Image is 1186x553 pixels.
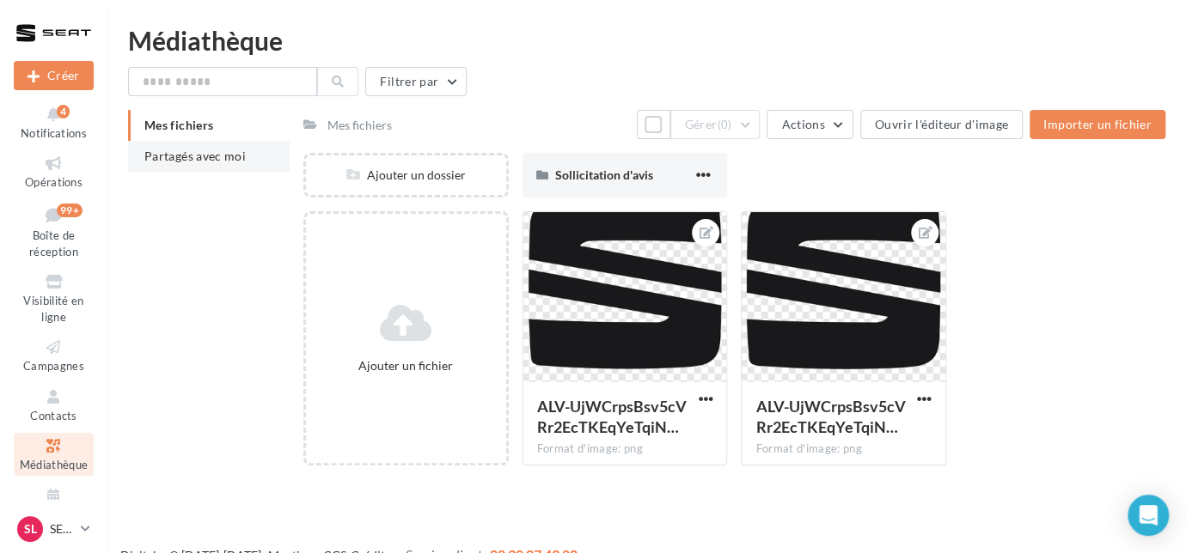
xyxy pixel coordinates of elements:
div: Mes fichiers [327,117,392,134]
div: Nouvelle campagne [14,61,94,90]
span: Mes fichiers [144,118,213,132]
span: Importer un fichier [1043,117,1152,131]
div: 4 [57,105,70,118]
div: Ajouter un dossier [306,167,506,184]
a: Opérations [14,150,94,192]
span: SL [24,520,37,538]
span: ALV-UjWCrpsBsv5cVRr2EcTKEqYeTqiNUzHOIZYshhPDLvkxL6_vOJk [755,397,905,436]
a: Calendrier [14,483,94,525]
div: Médiathèque [128,27,1165,53]
div: Open Intercom Messenger [1128,495,1169,536]
a: SL SEAT [GEOGRAPHIC_DATA] [14,513,94,545]
span: Partagés avec moi [144,149,246,163]
button: Ouvrir l'éditeur d'image [860,110,1023,139]
button: Importer un fichier [1030,110,1165,139]
span: Boîte de réception [29,228,78,258]
button: Créer [14,61,94,90]
div: Format d'image: png [537,441,713,457]
button: Notifications 4 [14,101,94,143]
div: Ajouter un fichier [313,357,499,374]
span: Sollicitation d'avis [555,167,653,182]
a: Visibilité en ligne [14,269,94,327]
a: Boîte de réception99+ [14,200,94,263]
button: Gérer(0) [670,110,761,139]
button: Filtrer par [365,67,467,96]
span: Opérations [25,175,83,189]
a: Campagnes [14,334,94,376]
span: Notifications [21,126,87,140]
div: 99+ [57,204,83,217]
span: Visibilité en ligne [23,294,83,324]
a: Contacts [14,384,94,426]
span: Actions [781,117,824,131]
button: Actions [767,110,853,139]
div: Format d'image: png [755,441,932,457]
span: Campagnes [23,359,84,373]
p: SEAT [GEOGRAPHIC_DATA] [50,520,74,538]
span: ALV-UjWCrpsBsv5cVRr2EcTKEqYeTqiNUzHOIZYshhPDLvkxL6_vOJk [537,397,687,436]
a: Médiathèque [14,433,94,475]
span: Médiathèque [20,458,89,471]
span: Contacts [30,409,77,422]
span: (0) [717,118,731,131]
